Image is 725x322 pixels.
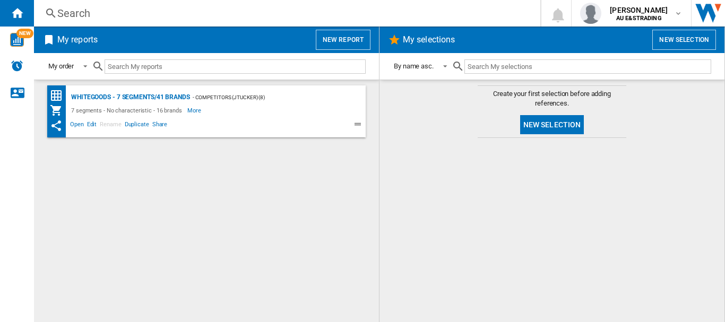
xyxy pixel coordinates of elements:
[580,3,601,24] img: profile.jpg
[68,104,187,117] div: 7 segments - No characteristic - 16 brands
[55,30,100,50] h2: My reports
[394,62,434,70] div: By name asc.
[85,119,99,132] span: Edit
[187,104,203,117] span: More
[123,119,151,132] span: Duplicate
[520,115,584,134] button: New selection
[11,59,23,72] img: alerts-logo.svg
[464,59,711,74] input: Search My selections
[105,59,366,74] input: Search My reports
[190,91,344,104] div: - Competitors (jtucker) (8)
[57,6,513,21] div: Search
[98,119,123,132] span: Rename
[652,30,716,50] button: New selection
[68,119,85,132] span: Open
[401,30,457,50] h2: My selections
[610,5,668,15] span: [PERSON_NAME]
[616,15,662,22] b: AU E&STRADING
[16,29,33,38] span: NEW
[151,119,169,132] span: Share
[316,30,370,50] button: New report
[50,104,68,117] div: My Assortment
[50,119,63,132] ng-md-icon: This report has been shared with you
[10,33,24,47] img: wise-card.svg
[50,89,68,102] div: Price Matrix
[478,89,626,108] span: Create your first selection before adding references.
[48,62,74,70] div: My order
[68,91,190,104] div: WHITEGOODS - 7 segments/41 brands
